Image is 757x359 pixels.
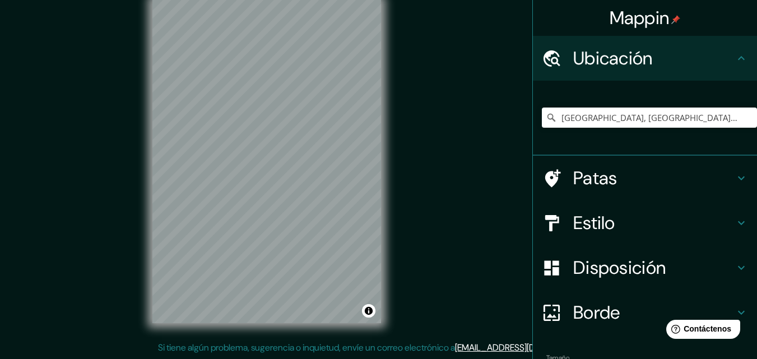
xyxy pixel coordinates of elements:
button: Activar o desactivar atribución [362,304,375,318]
div: Ubicación [533,36,757,81]
font: Estilo [573,211,615,235]
font: Borde [573,301,620,324]
font: Disposición [573,256,666,279]
font: Ubicación [573,46,653,70]
div: Estilo [533,201,757,245]
input: Elige tu ciudad o zona [542,108,757,128]
div: Patas [533,156,757,201]
img: pin-icon.png [671,15,680,24]
a: [EMAIL_ADDRESS][DOMAIN_NAME] [455,342,593,353]
font: Si tiene algún problema, sugerencia o inquietud, envíe un correo electrónico a [158,342,455,353]
div: Borde [533,290,757,335]
font: Mappin [610,6,670,30]
iframe: Lanzador de widgets de ayuda [657,315,745,347]
font: Patas [573,166,617,190]
div: Disposición [533,245,757,290]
